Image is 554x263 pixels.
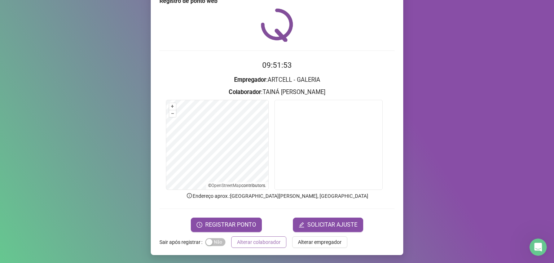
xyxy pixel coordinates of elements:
span: Alterar colaborador [237,238,281,246]
label: Sair após registrar [159,236,205,248]
button: Alterar empregador [292,236,347,248]
button: editSOLICITAR AJUSTE [293,218,363,232]
span: edit [299,222,304,228]
h3: : TAINÁ [PERSON_NAME] [159,88,395,97]
strong: Colaborador [229,89,261,95]
button: + [169,103,176,110]
span: REGISTRAR PONTO [205,220,256,229]
iframe: Intercom live chat [529,239,547,256]
button: REGISTRAR PONTO [191,218,262,232]
time: 09:51:53 [262,61,292,70]
strong: Empregador [234,76,266,83]
span: Alterar empregador [298,238,342,246]
button: Alterar colaborador [231,236,286,248]
li: © contributors. [208,183,266,188]
p: Endereço aprox. : [GEOGRAPHIC_DATA][PERSON_NAME], [GEOGRAPHIC_DATA] [159,192,395,200]
a: OpenStreetMap [211,183,241,188]
img: QRPoint [261,8,293,42]
button: – [169,110,176,117]
span: SOLICITAR AJUSTE [307,220,357,229]
span: info-circle [186,192,193,199]
span: clock-circle [197,222,202,228]
h3: : ARTCELL - GALERIA [159,75,395,85]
